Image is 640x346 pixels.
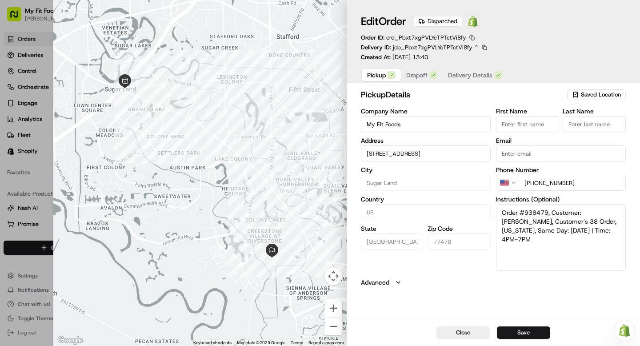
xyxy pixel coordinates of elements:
[324,318,342,335] button: Zoom out
[361,233,424,249] input: Enter state
[361,175,491,191] input: Enter city
[581,91,621,99] span: Saved Location
[237,340,285,345] span: Map data ©2025 Google
[496,145,626,161] input: Enter email
[324,267,342,285] button: Map camera controls
[9,130,16,137] div: 📗
[30,94,112,101] div: We're available if you need us!
[496,204,626,271] textarea: Order #938479, Customer: [PERSON_NAME], Customer's 38 Order, [US_STATE], Same Day: [DATE] | Time:...
[393,44,472,52] span: job_Pbxt7xgPVLYcTPTctVi8fy
[361,204,491,220] input: Enter country
[414,16,462,27] div: Dispatched
[5,125,72,141] a: 📗Knowledge Base
[72,125,146,141] a: 💻API Documentation
[18,129,68,138] span: Knowledge Base
[367,71,386,80] span: Pickup
[9,85,25,101] img: 1736555255976-a54dd68f-1ca7-489b-9aae-adbdc363a1c4
[466,14,480,28] a: Shopify
[56,334,85,346] img: Google
[88,151,108,157] span: Pylon
[361,278,626,287] button: Advanced
[56,334,85,346] a: Open this area in Google Maps (opens a new window)
[406,71,428,80] span: Dropoff
[361,14,406,28] h1: Edit
[361,116,491,132] input: Enter company name
[63,150,108,157] a: Powered byPylon
[496,116,559,132] input: Enter first name
[448,71,492,80] span: Delivery Details
[84,129,143,138] span: API Documentation
[496,196,626,202] label: Instructions (Optional)
[361,137,491,144] label: Address
[23,57,160,67] input: Got a question? Start typing here...
[361,278,389,287] label: Advanced
[496,167,626,173] label: Phone Number
[361,34,466,42] p: Order ID:
[386,34,466,41] span: ord_Pbxt7xgPVLYcTPTctVi8fy
[361,53,428,61] p: Created At:
[436,326,490,339] button: Close
[324,299,342,317] button: Zoom in
[308,340,344,345] a: Report a map error
[193,340,232,346] button: Keyboard shortcuts
[75,130,82,137] div: 💻
[497,326,550,339] button: Save
[361,167,491,173] label: City
[361,196,491,202] label: Country
[468,16,478,27] img: Shopify
[361,89,565,101] h2: pickup Details
[428,233,491,249] input: Enter zip code
[563,116,626,132] input: Enter last name
[9,36,162,50] p: Welcome 👋
[151,88,162,98] button: Start new chat
[392,53,428,61] span: [DATE] 13:40
[496,137,626,144] label: Email
[361,145,491,161] input: 2109 Hwy 6, Sugar Land, TX 77478, USA
[30,85,146,94] div: Start new chat
[563,108,626,114] label: Last Name
[496,108,559,114] label: First Name
[428,225,491,232] label: Zip Code
[567,89,626,101] button: Saved Location
[361,44,488,52] div: Delivery ID:
[291,340,303,345] a: Terms (opens in new tab)
[9,9,27,27] img: Nash
[361,108,491,114] label: Company Name
[519,175,626,191] input: Enter phone number
[393,44,479,52] a: job_Pbxt7xgPVLYcTPTctVi8fy
[379,14,406,28] span: Order
[361,225,424,232] label: State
